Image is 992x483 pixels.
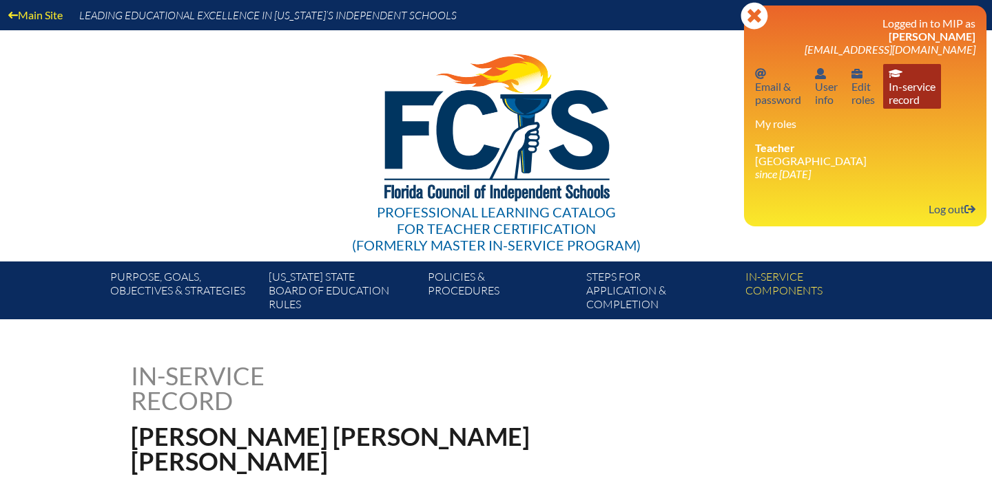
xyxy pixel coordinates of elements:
[755,17,975,56] h3: Logged in to MIP as
[354,30,639,218] img: FCISlogo221.eps
[755,68,766,79] svg: Email password
[805,43,975,56] span: [EMAIL_ADDRESS][DOMAIN_NAME]
[889,68,902,79] svg: In-service record
[750,64,807,109] a: Email passwordEmail &password
[851,68,862,79] svg: User info
[809,64,843,109] a: User infoUserinfo
[964,204,975,215] svg: Log out
[889,30,975,43] span: [PERSON_NAME]
[755,141,975,180] li: [GEOGRAPHIC_DATA]
[740,267,898,319] a: In-servicecomponents
[3,6,68,24] a: Main Site
[397,220,596,237] span: for Teacher Certification
[347,28,646,256] a: Professional Learning Catalog for Teacher Certification(formerly Master In-service Program)
[352,204,641,253] div: Professional Learning Catalog (formerly Master In-service Program)
[263,267,422,319] a: [US_STATE] StateBoard of Education rules
[846,64,880,109] a: User infoEditroles
[105,267,263,319] a: Purpose, goals,objectives & strategies
[755,117,975,130] h3: My roles
[755,141,795,154] span: Teacher
[131,424,583,473] h1: [PERSON_NAME] [PERSON_NAME] [PERSON_NAME]
[581,267,739,319] a: Steps forapplication & completion
[422,267,581,319] a: Policies &Procedures
[755,167,811,180] i: since [DATE]
[923,200,981,218] a: Log outLog out
[815,68,826,79] svg: User info
[883,64,941,109] a: In-service recordIn-servicerecord
[741,2,768,30] svg: Close
[131,363,409,413] h1: In-service record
